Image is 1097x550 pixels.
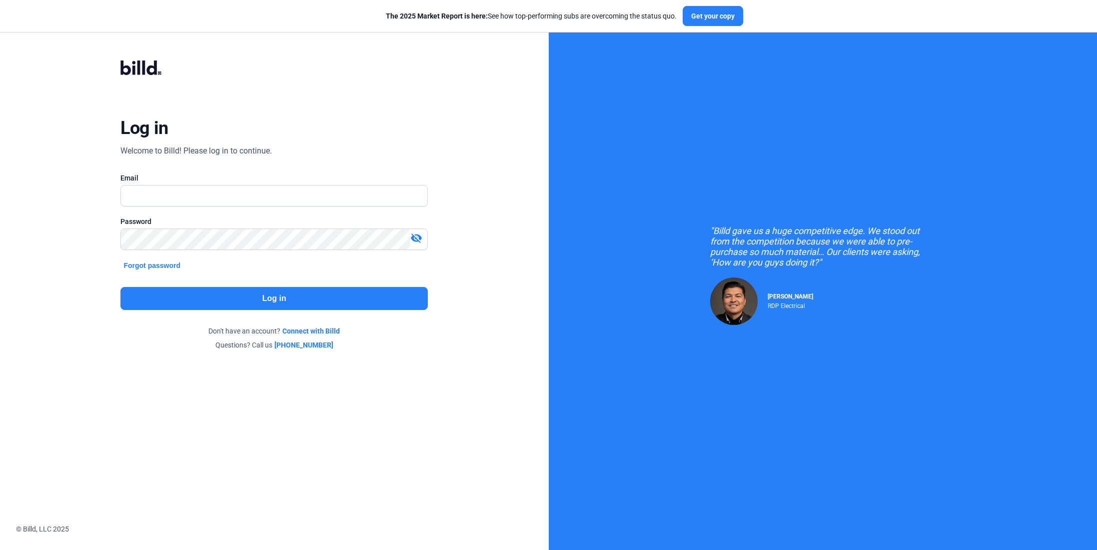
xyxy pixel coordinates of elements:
[410,232,422,244] mat-icon: visibility_off
[274,340,333,350] a: [PHONE_NUMBER]
[120,340,428,350] div: Questions? Call us
[282,326,340,336] a: Connect with Billd
[120,260,183,271] button: Forgot password
[120,117,168,139] div: Log in
[120,173,428,183] div: Email
[768,293,813,300] span: [PERSON_NAME]
[710,225,935,267] div: "Billd gave us a huge competitive edge. We stood out from the competition because we were able to...
[120,326,428,336] div: Don't have an account?
[120,145,272,157] div: Welcome to Billd! Please log in to continue.
[386,11,677,21] div: See how top-performing subs are overcoming the status quo.
[386,12,488,20] span: The 2025 Market Report is here:
[683,6,743,26] button: Get your copy
[120,287,428,310] button: Log in
[120,216,428,226] div: Password
[710,277,758,325] img: Raul Pacheco
[768,300,813,309] div: RDP Electrical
